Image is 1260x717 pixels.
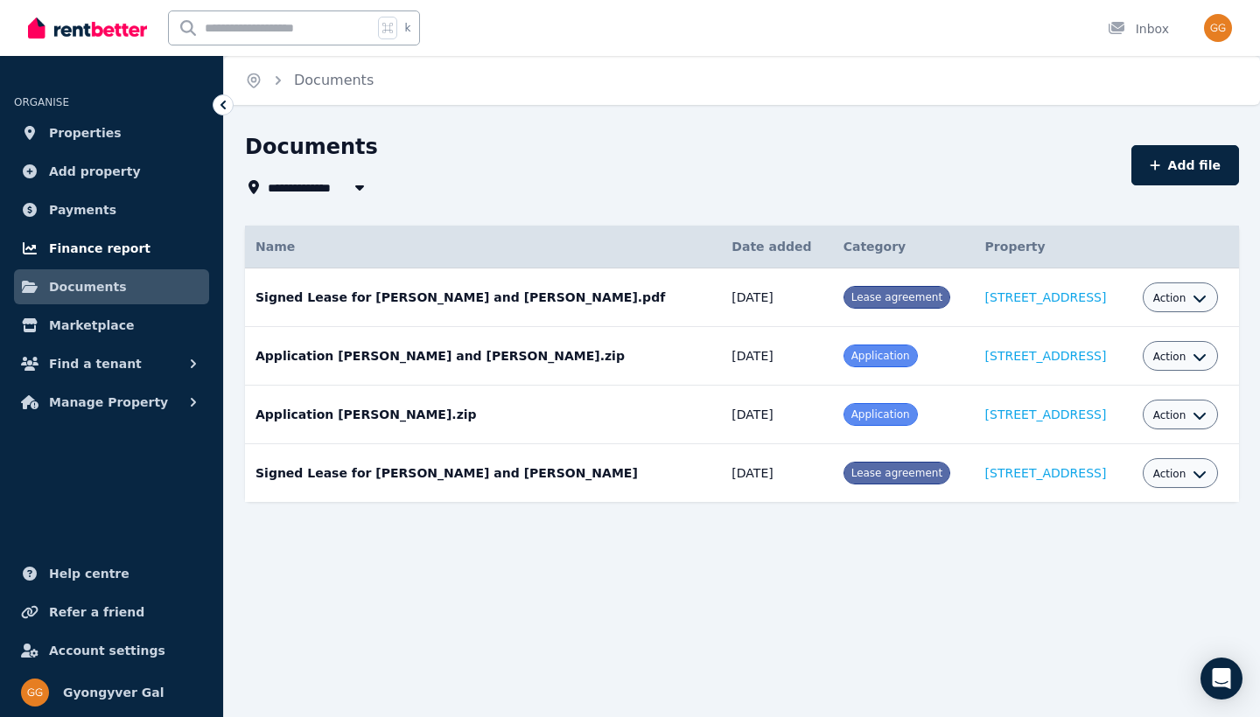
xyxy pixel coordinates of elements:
[985,349,1107,363] a: [STREET_ADDRESS]
[49,353,142,374] span: Find a tenant
[721,327,832,386] td: [DATE]
[294,72,374,88] a: Documents
[245,327,721,386] td: Application [PERSON_NAME] and [PERSON_NAME].zip
[49,563,129,584] span: Help centre
[14,96,69,108] span: ORGANISE
[14,308,209,343] a: Marketplace
[985,407,1107,421] a: [STREET_ADDRESS]
[49,161,141,182] span: Add property
[49,122,122,143] span: Properties
[49,640,165,661] span: Account settings
[49,199,116,220] span: Payments
[49,238,150,259] span: Finance report
[1153,291,1186,305] span: Action
[1153,291,1207,305] button: Action
[49,315,134,336] span: Marketplace
[49,392,168,413] span: Manage Property
[1153,467,1207,481] button: Action
[49,602,144,623] span: Refer a friend
[255,240,295,254] span: Name
[404,21,410,35] span: k
[245,268,721,327] td: Signed Lease for [PERSON_NAME] and [PERSON_NAME].pdf
[1131,145,1239,185] button: Add file
[851,408,910,421] span: Application
[63,682,164,703] span: Gyongyver Gal
[245,133,378,161] h1: Documents
[721,226,832,268] th: Date added
[14,385,209,420] button: Manage Property
[851,350,910,362] span: Application
[1153,350,1207,364] button: Action
[14,231,209,266] a: Finance report
[14,154,209,189] a: Add property
[14,595,209,630] a: Refer a friend
[14,556,209,591] a: Help centre
[985,466,1107,480] a: [STREET_ADDRESS]
[851,467,942,479] span: Lease agreement
[851,291,942,303] span: Lease agreement
[224,56,395,105] nav: Breadcrumb
[1200,658,1242,700] div: Open Intercom Messenger
[14,633,209,668] a: Account settings
[28,15,147,41] img: RentBetter
[833,226,975,268] th: Category
[14,269,209,304] a: Documents
[721,268,832,327] td: [DATE]
[1204,14,1232,42] img: Gyongyver Gal
[21,679,49,707] img: Gyongyver Gal
[14,192,209,227] a: Payments
[985,290,1107,304] a: [STREET_ADDRESS]
[245,386,721,444] td: Application [PERSON_NAME].zip
[14,115,209,150] a: Properties
[1108,20,1169,38] div: Inbox
[1153,467,1186,481] span: Action
[1153,408,1186,422] span: Action
[14,346,209,381] button: Find a tenant
[975,226,1132,268] th: Property
[721,386,832,444] td: [DATE]
[1153,408,1207,422] button: Action
[245,444,721,503] td: Signed Lease for [PERSON_NAME] and [PERSON_NAME]
[721,444,832,503] td: [DATE]
[49,276,127,297] span: Documents
[1153,350,1186,364] span: Action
